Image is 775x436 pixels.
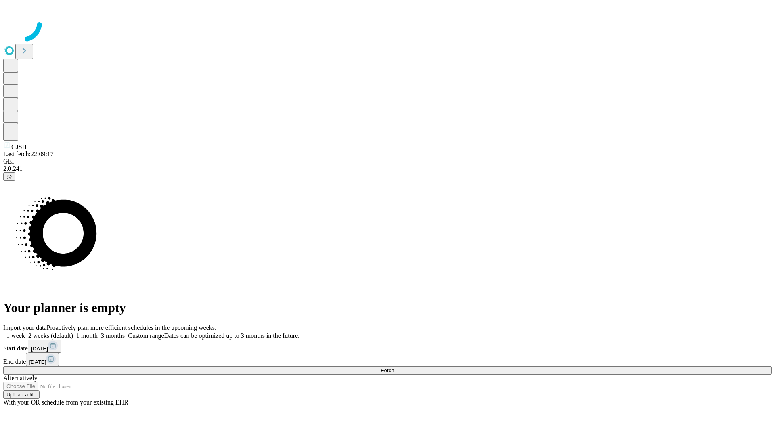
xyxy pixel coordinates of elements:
[3,366,772,375] button: Fetch
[3,390,40,399] button: Upload a file
[3,158,772,165] div: GEI
[3,172,15,181] button: @
[29,359,46,365] span: [DATE]
[3,340,772,353] div: Start date
[164,332,300,339] span: Dates can be optimized up to 3 months in the future.
[3,353,772,366] div: End date
[6,332,25,339] span: 1 week
[101,332,125,339] span: 3 months
[3,151,54,157] span: Last fetch: 22:09:17
[6,174,12,180] span: @
[3,324,47,331] span: Import your data
[28,340,61,353] button: [DATE]
[128,332,164,339] span: Custom range
[3,165,772,172] div: 2.0.241
[26,353,59,366] button: [DATE]
[3,399,128,406] span: With your OR schedule from your existing EHR
[11,143,27,150] span: GJSH
[381,367,394,373] span: Fetch
[31,346,48,352] span: [DATE]
[3,300,772,315] h1: Your planner is empty
[3,375,37,381] span: Alternatively
[76,332,98,339] span: 1 month
[47,324,216,331] span: Proactively plan more efficient schedules in the upcoming weeks.
[28,332,73,339] span: 2 weeks (default)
